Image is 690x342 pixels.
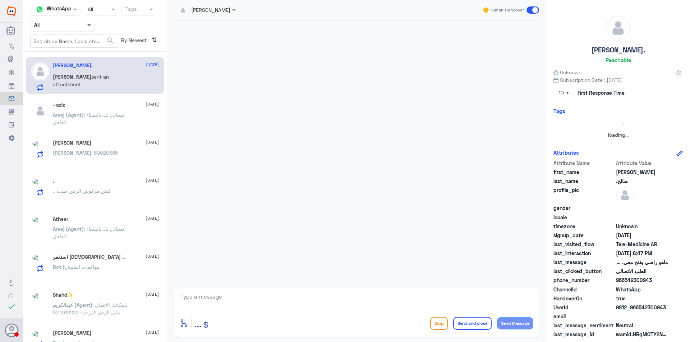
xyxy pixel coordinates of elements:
span: Tele-Medicine AR [616,240,668,248]
button: search [106,35,115,47]
span: timezone [553,222,615,230]
h5: استغفر الله واتوب اليه 🤍 [53,254,127,260]
span: [DATE] [146,253,159,259]
div: loading... [555,118,681,131]
span: search [106,36,115,45]
span: . [53,188,54,194]
img: picture [31,178,49,185]
img: defaultAdmin.png [31,62,49,80]
span: 0 [616,322,668,329]
span: locale [553,214,615,221]
span: last_visited_flow [553,240,615,248]
span: [DATE] [146,291,159,298]
span: signup_date [553,231,615,239]
span: Unknown [553,69,581,76]
img: Widebot Logo [7,5,16,17]
span: last_interaction [553,249,615,257]
span: Bot [53,264,61,270]
span: By Newest [118,34,148,48]
span: 2025-09-25T17:47:11.631Z [616,249,668,257]
span: last_message_id [553,331,615,338]
span: ChannelId [553,286,615,293]
span: Attribute Value [616,159,668,167]
span: Subscription Date : [DATE] [553,76,683,84]
span: gender [553,204,615,212]
span: صالح. [616,177,668,185]
span: phone_number [553,276,615,284]
span: profile_pic [553,186,615,203]
span: : تمنياتي لك بالشفاء العاجل [53,112,124,125]
img: defaultAdmin.png [31,102,49,120]
h5: [PERSON_NAME]. [592,46,645,54]
button: Send Message [497,317,533,329]
span: [PERSON_NAME] [53,74,91,80]
span: : موافقات الطبية [61,264,100,270]
img: defaultAdmin.png [616,186,634,204]
span: 9812_966542300943 [616,304,668,311]
h6: Reachable [606,57,631,63]
h5: Shahd✨ [53,292,73,298]
i: ⇅ [151,34,157,46]
span: true [616,295,668,302]
h6: Attributes [553,149,579,156]
input: Search by Name, Local etc… [31,34,118,47]
img: whatsapp.png [34,4,45,15]
span: : تمنياتي لك بالشفاء العاجل [53,226,124,239]
button: ... [194,315,202,331]
span: null [616,214,668,221]
span: 2 [616,286,668,293]
span: ... [194,317,202,329]
span: [PERSON_NAME] [53,150,91,156]
span: عبدالكريم (Agent) [53,302,92,308]
h5: Atheer [53,216,68,222]
button: Avatar [5,323,18,337]
span: last_message [553,258,615,266]
span: [DATE] [146,329,159,336]
span: email [553,313,615,320]
span: [DATE] [146,177,159,183]
span: first_name [553,168,615,176]
span: ماهو راضي يفتح معي. تطبيق فاشل 😣 [616,258,668,266]
img: picture [31,254,49,261]
span: : 50020685 [91,150,118,156]
span: wamid.HBgMOTY2NTQyMzAwOTQzFQIAEhgUNEFEMjUyQzFCQzk3REQ4NDIwMzAA [616,331,668,338]
h5: عبدالرحمن صالح. [53,62,93,69]
img: defaultAdmin.png [606,16,630,40]
img: picture [31,292,49,299]
span: last_message_sentiment [553,322,615,329]
span: last_clicked_button [553,267,615,275]
h5: . [53,178,54,184]
span: [DATE] [146,101,159,107]
span: UserId [553,304,615,311]
span: loading... [608,132,629,138]
span: [DATE] [146,215,159,221]
span: [DATE] [146,139,159,145]
h6: Tags [553,108,565,114]
h5: ~aziz [53,102,65,108]
span: الطب الاتصالي [616,267,668,275]
span: Unknown [616,222,668,230]
button: Send and close [453,317,492,330]
span: null [616,313,668,320]
span: : ليش مرفوض الرنين طيب [54,188,110,194]
span: [DATE] [146,61,159,68]
button: Drop [430,317,448,330]
div: Tags [124,5,137,14]
h5: Osman [53,140,91,146]
span: HandoverOn [553,295,615,302]
img: picture [31,330,49,337]
span: First Response Time [578,89,625,97]
span: last_name [553,177,615,185]
span: 2024-11-18T18:41:56.375Z [616,231,668,239]
span: عبدالرحمن [616,168,668,176]
h5: ابو ناصر [53,330,91,336]
span: Human Handover [489,7,524,13]
img: picture [31,140,49,147]
span: 966542300943 [616,276,668,284]
span: Areej (Agent) [53,112,84,118]
i: check [7,302,16,311]
span: 10 m [553,86,575,99]
span: Areej (Agent) [53,226,84,232]
span: Attribute Name [553,159,615,167]
span: null [616,204,668,212]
